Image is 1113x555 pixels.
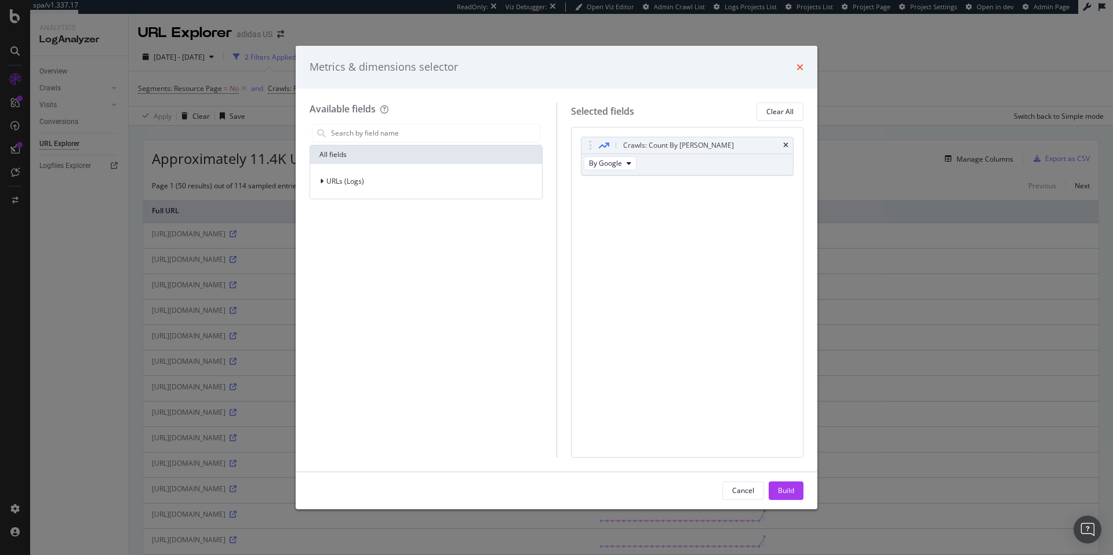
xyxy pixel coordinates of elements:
[584,156,636,170] button: By Google
[589,158,622,168] span: By Google
[623,140,734,151] div: Crawls: Count By [PERSON_NAME]
[296,46,817,509] div: modal
[732,485,754,495] div: Cancel
[310,60,458,75] div: Metrics & dimensions selector
[722,481,764,500] button: Cancel
[1074,516,1101,543] div: Open Intercom Messenger
[769,481,803,500] button: Build
[571,105,634,118] div: Selected fields
[756,103,803,121] button: Clear All
[778,485,794,495] div: Build
[783,142,788,149] div: times
[310,103,376,115] div: Available fields
[581,137,794,176] div: Crawls: Count By [PERSON_NAME]timesBy Google
[796,60,803,75] div: times
[766,107,794,116] div: Clear All
[326,176,364,186] span: URLs (Logs)
[330,125,540,142] input: Search by field name
[310,145,542,164] div: All fields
